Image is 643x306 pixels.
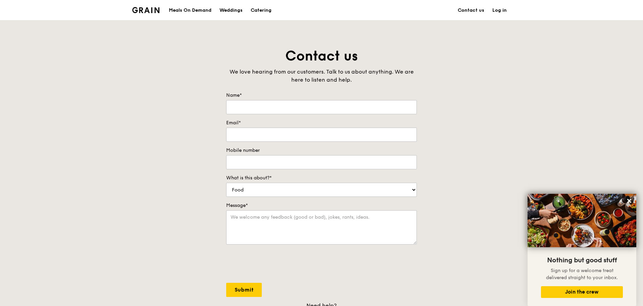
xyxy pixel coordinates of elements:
[541,286,623,298] button: Join the crew
[226,47,417,65] h1: Contact us
[226,283,262,297] input: Submit
[226,202,417,209] label: Message*
[488,0,511,20] a: Log in
[624,195,635,206] button: Close
[226,147,417,154] label: Mobile number
[546,268,618,280] span: Sign up for a welcome treat delivered straight to your inbox.
[132,7,159,13] img: Grain
[226,68,417,84] div: We love hearing from our customers. Talk to us about anything. We are here to listen and help.
[226,175,417,181] label: What is this about?*
[219,0,243,20] div: Weddings
[226,251,328,277] iframe: reCAPTCHA
[454,0,488,20] a: Contact us
[169,0,211,20] div: Meals On Demand
[547,256,617,264] span: Nothing but good stuff
[247,0,276,20] a: Catering
[226,92,417,99] label: Name*
[226,120,417,126] label: Email*
[528,194,636,247] img: DSC07876-Edit02-Large.jpeg
[251,0,271,20] div: Catering
[215,0,247,20] a: Weddings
